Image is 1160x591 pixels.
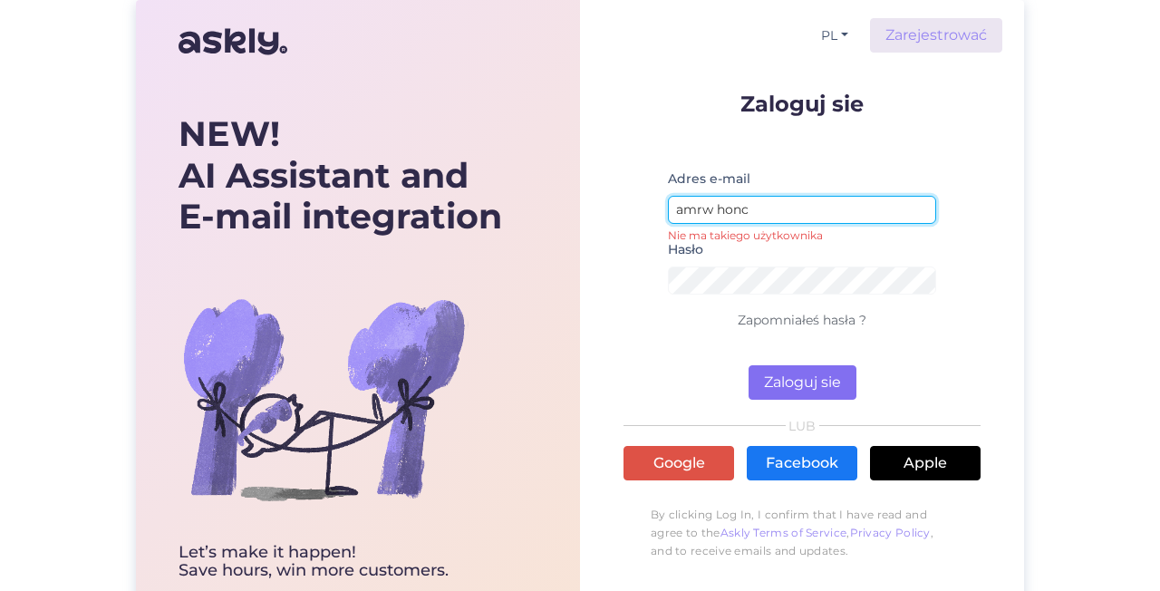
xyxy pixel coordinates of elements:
[668,170,750,189] label: Adres e-mail
[870,18,1002,53] a: Zarejestrować
[749,365,856,400] button: Zaloguj sie
[850,526,931,539] a: Privacy Policy
[786,420,819,432] span: LUB
[179,254,469,544] img: bg-askly
[179,113,502,237] div: AI Assistant and E-mail integration
[668,228,936,238] small: Nie ma takiego użytkownika
[623,497,981,569] p: By clicking Log In, I confirm that I have read and agree to the , , and to receive emails and upd...
[747,446,857,480] a: Facebook
[179,112,280,155] b: NEW!
[623,92,981,115] p: Zaloguj sie
[179,20,287,63] img: Askly
[668,196,936,224] input: Wprowadź e-mail
[668,240,703,259] label: Hasło
[179,544,502,580] div: Let’s make it happen! Save hours, win more customers.
[623,446,734,480] a: Google
[720,526,847,539] a: Askly Terms of Service
[814,23,855,49] button: PL
[738,312,866,328] a: Zapomniałeś hasła ?
[870,446,981,480] a: Apple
